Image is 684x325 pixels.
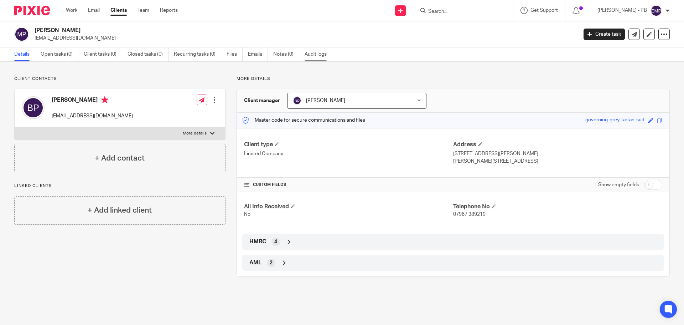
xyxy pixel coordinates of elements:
img: svg%3E [14,27,29,42]
h4: Client type [244,141,453,148]
h4: Address [453,141,662,148]
a: Recurring tasks (0) [174,47,221,61]
a: Emails [248,47,268,61]
i: Primary [101,96,108,103]
p: More details [237,76,670,82]
a: Clients [110,7,127,14]
a: Files [227,47,243,61]
div: governing-grey-tartan-suit [585,116,644,125]
a: Open tasks (0) [41,47,78,61]
span: No [244,212,250,217]
h4: + Add linked client [88,205,152,216]
span: [PERSON_NAME] [306,98,345,103]
a: Closed tasks (0) [128,47,169,61]
p: Master code for secure communications and files [242,117,365,124]
a: Reports [160,7,178,14]
img: svg%3E [293,96,301,105]
span: Get Support [530,8,558,13]
img: Pixie [14,6,50,15]
img: svg%3E [651,5,662,16]
p: [STREET_ADDRESS][PERSON_NAME] [453,150,662,157]
h4: All Info Received [244,203,453,210]
p: Limited Company [244,150,453,157]
span: 07967 389219 [453,212,486,217]
a: Work [66,7,77,14]
h4: CUSTOM FIELDS [244,182,453,188]
h4: [PERSON_NAME] [52,96,133,105]
span: AML [249,259,261,266]
a: Team [138,7,149,14]
h4: + Add contact [95,153,145,164]
p: [EMAIL_ADDRESS][DOMAIN_NAME] [35,35,573,42]
label: Show empty fields [598,181,639,188]
p: [PERSON_NAME] - PB [597,7,647,14]
a: Client tasks (0) [84,47,122,61]
p: Client contacts [14,76,226,82]
span: HMRC [249,238,266,245]
input: Search [427,9,492,15]
a: Details [14,47,35,61]
img: svg%3E [22,96,45,119]
h3: Client manager [244,97,280,104]
p: [EMAIL_ADDRESS][DOMAIN_NAME] [52,112,133,120]
a: Email [88,7,100,14]
p: Linked clients [14,183,226,189]
p: More details [183,131,207,136]
span: 4 [274,238,277,245]
a: Audit logs [305,47,332,61]
h4: Telephone No [453,203,662,210]
p: [PERSON_NAME][STREET_ADDRESS] [453,158,662,165]
a: Create task [584,29,625,40]
a: Notes (0) [273,47,299,61]
h2: [PERSON_NAME] [35,27,465,34]
span: 2 [270,259,273,266]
